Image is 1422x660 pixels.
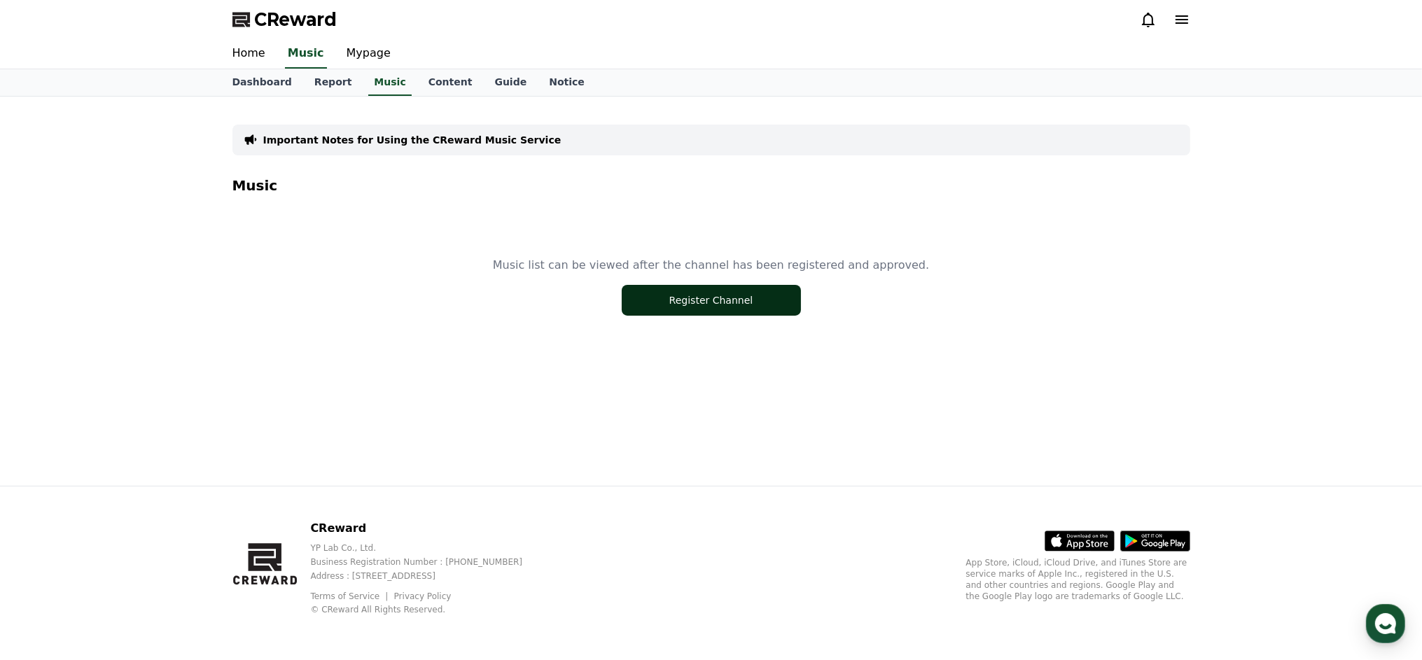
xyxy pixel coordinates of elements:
p: Business Registration Number : [PHONE_NUMBER] [310,556,545,568]
a: Notice [538,69,596,96]
a: Home [4,444,92,479]
a: Settings [181,444,269,479]
p: App Store, iCloud, iCloud Drive, and iTunes Store are service marks of Apple Inc., registered in ... [966,557,1190,602]
a: Mypage [335,39,402,69]
span: Home [36,465,60,476]
a: Important Notes for Using the CReward Music Service [263,133,562,147]
a: Music [285,39,327,69]
a: Messages [92,444,181,479]
a: Content [417,69,484,96]
p: CReward [310,520,545,537]
a: Dashboard [221,69,303,96]
button: Register Channel [622,285,801,316]
h4: Music [232,178,1190,193]
a: Terms of Service [310,591,390,601]
span: CReward [255,8,337,31]
span: Messages [116,465,158,477]
a: Privacy Policy [394,591,452,601]
a: Report [303,69,363,96]
p: Address : [STREET_ADDRESS] [310,570,545,582]
a: Guide [483,69,538,96]
span: Settings [207,465,242,476]
p: YP Lab Co., Ltd. [310,542,545,554]
p: Music list can be viewed after the channel has been registered and approved. [493,257,929,274]
a: Home [221,39,277,69]
p: © CReward All Rights Reserved. [310,604,545,615]
a: Music [368,69,411,96]
a: CReward [232,8,337,31]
